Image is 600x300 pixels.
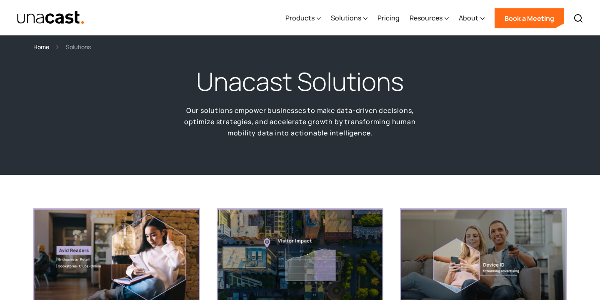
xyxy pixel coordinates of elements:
div: About [459,1,485,35]
div: Solutions [331,1,367,35]
div: Resources [410,13,442,23]
img: Search icon [573,13,583,23]
a: Home [33,42,49,52]
div: Resources [410,1,449,35]
div: Products [285,1,321,35]
div: Products [285,13,315,23]
img: Unacast text logo [17,10,85,25]
div: About [459,13,478,23]
div: Solutions [66,42,91,52]
h1: Unacast Solutions [196,65,404,98]
div: Solutions [331,13,361,23]
a: home [17,10,85,25]
a: Book a Meeting [495,8,564,28]
a: Pricing [377,1,400,35]
p: Our solutions empower businesses to make data-driven decisions, optimize strategies, and accelera... [171,105,429,138]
